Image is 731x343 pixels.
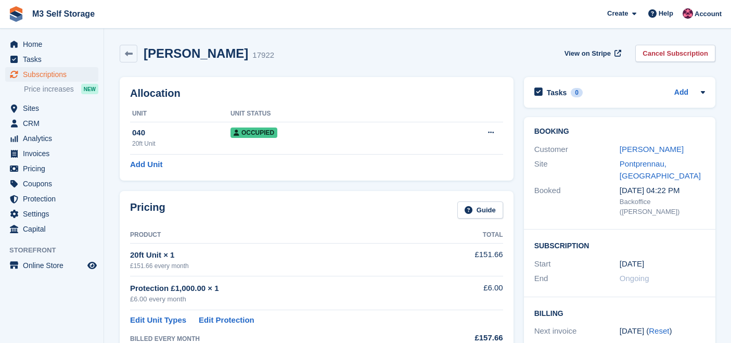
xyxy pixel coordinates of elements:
[683,8,693,19] img: Nick Jones
[620,197,705,217] div: Backoffice ([PERSON_NAME])
[23,101,85,116] span: Sites
[130,294,434,304] div: £6.00 every month
[5,101,98,116] a: menu
[534,258,620,270] div: Start
[23,176,85,191] span: Coupons
[130,159,162,171] a: Add Unit
[620,325,705,337] div: [DATE] ( )
[649,326,669,335] a: Reset
[5,176,98,191] a: menu
[5,131,98,146] a: menu
[24,83,98,95] a: Price increases NEW
[534,240,705,250] h2: Subscription
[23,192,85,206] span: Protection
[23,131,85,146] span: Analytics
[130,314,186,326] a: Edit Unit Types
[5,116,98,131] a: menu
[130,249,434,261] div: 20ft Unit × 1
[130,283,434,295] div: Protection £1,000.00 × 1
[5,67,98,82] a: menu
[86,259,98,272] a: Preview store
[130,106,230,122] th: Unit
[24,84,74,94] span: Price increases
[534,185,620,217] div: Booked
[5,37,98,52] a: menu
[28,5,99,22] a: M3 Self Storage
[130,87,503,99] h2: Allocation
[434,276,503,310] td: £6.00
[230,128,277,138] span: Occupied
[23,37,85,52] span: Home
[23,222,85,236] span: Capital
[23,116,85,131] span: CRM
[23,52,85,67] span: Tasks
[560,45,623,62] a: View on Stripe
[130,261,434,271] div: £151.66 every month
[620,258,644,270] time: 2023-04-30 23:00:00 UTC
[534,273,620,285] div: End
[695,9,722,19] span: Account
[5,52,98,67] a: menu
[620,274,649,283] span: Ongoing
[620,185,705,197] div: [DATE] 04:22 PM
[565,48,611,59] span: View on Stripe
[8,6,24,22] img: stora-icon-8386f47178a22dfd0bd8f6a31ec36ba5ce8667c1dd55bd0f319d3a0aa187defe.svg
[144,46,248,60] h2: [PERSON_NAME]
[620,145,684,154] a: [PERSON_NAME]
[252,49,274,61] div: 17922
[534,144,620,156] div: Customer
[23,67,85,82] span: Subscriptions
[9,245,104,256] span: Storefront
[5,192,98,206] a: menu
[23,146,85,161] span: Invoices
[434,227,503,244] th: Total
[457,201,503,219] a: Guide
[534,158,620,182] div: Site
[534,325,620,337] div: Next invoice
[5,258,98,273] a: menu
[674,87,688,99] a: Add
[635,45,715,62] a: Cancel Subscription
[571,88,583,97] div: 0
[132,139,230,148] div: 20ft Unit
[5,222,98,236] a: menu
[23,207,85,221] span: Settings
[130,227,434,244] th: Product
[434,243,503,276] td: £151.66
[607,8,628,19] span: Create
[130,201,165,219] h2: Pricing
[23,161,85,176] span: Pricing
[534,128,705,136] h2: Booking
[547,88,567,97] h2: Tasks
[230,106,417,122] th: Unit Status
[620,159,701,180] a: Pontprennau, [GEOGRAPHIC_DATA]
[534,308,705,318] h2: Billing
[81,84,98,94] div: NEW
[199,314,254,326] a: Edit Protection
[132,127,230,139] div: 040
[5,207,98,221] a: menu
[23,258,85,273] span: Online Store
[5,146,98,161] a: menu
[659,8,673,19] span: Help
[5,161,98,176] a: menu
